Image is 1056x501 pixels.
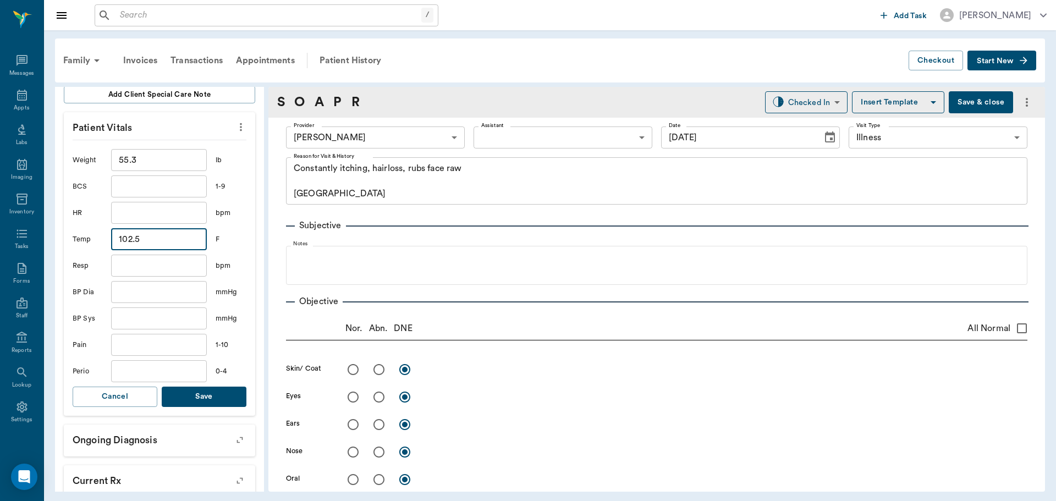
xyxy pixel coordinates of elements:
a: P [333,92,342,112]
div: 1-10 [216,340,246,350]
div: [PERSON_NAME] [959,9,1031,22]
div: bpm [216,208,246,218]
label: Ears [286,419,300,428]
p: Subjective [295,219,346,232]
div: Pain [73,340,102,350]
div: Labs [16,139,28,147]
div: Lookup [12,381,31,389]
button: Start New [967,51,1036,71]
div: BP Dia [73,287,102,298]
button: Save [162,387,246,407]
button: Checkout [909,51,963,71]
div: Checked In [788,96,831,109]
div: BP Sys [73,313,102,324]
button: Cancel [73,387,157,407]
p: Ongoing diagnosis [64,425,255,452]
div: BCS [73,181,102,192]
label: Date [669,122,680,129]
div: Imaging [11,173,32,181]
div: Illness [849,126,1027,148]
button: Save & close [949,91,1013,113]
label: Eyes [286,391,301,401]
div: Resp [73,261,102,271]
div: 0-4 [216,366,246,377]
a: Appointments [229,47,301,74]
label: Oral [286,474,300,483]
input: MM/DD/YYYY [661,126,815,148]
p: Patient Vitals [64,112,255,140]
a: Patient History [313,47,388,74]
div: Family [57,47,110,74]
div: / [421,8,433,23]
p: Nor. [345,322,362,335]
span: Add client Special Care Note [108,89,211,101]
div: lb [216,155,246,166]
a: Transactions [164,47,229,74]
button: [PERSON_NAME] [931,5,1055,25]
div: bpm [216,261,246,271]
label: Skin/ Coat [286,364,321,373]
a: S [277,92,285,112]
button: Insert Template [852,91,944,113]
label: Assistant [481,122,504,129]
div: HR [73,208,102,218]
label: Provider [294,122,314,129]
a: Invoices [117,47,164,74]
div: [PERSON_NAME] [286,126,465,148]
button: more [1018,93,1036,112]
div: Weight [73,155,102,166]
span: All Normal [967,322,1010,335]
p: Current Rx [64,465,255,493]
div: Settings [11,416,33,424]
button: Choose date, selected date is Sep 24, 2025 [819,126,841,148]
label: Nose [286,446,302,456]
button: Add client Special Care Note [64,86,255,103]
label: Reason for Visit & History [294,152,354,160]
button: Add Task [876,5,931,25]
div: F [216,234,246,245]
p: Abn. [369,322,388,335]
div: Forms [13,277,30,285]
label: Visit Type [856,122,881,129]
a: R [351,92,360,112]
label: Notes [293,240,308,248]
textarea: Constantly itching, hairloss, rubs face raw [GEOGRAPHIC_DATA] [294,162,1020,200]
a: A [315,92,324,112]
div: Perio [73,366,102,377]
div: mmHg [216,313,246,324]
div: 1-9 [216,181,246,192]
div: Tasks [15,243,29,251]
button: more [232,118,250,136]
div: Staff [16,312,28,320]
div: Temp [73,234,102,245]
div: Appts [14,104,29,112]
a: O [294,92,305,112]
div: mmHg [216,287,246,298]
p: DNE [394,322,412,335]
div: Inventory [9,208,34,216]
div: Open Intercom Messenger [11,464,37,490]
div: Messages [9,69,35,78]
button: Close drawer [51,4,73,26]
p: Objective [295,295,343,308]
div: Reports [12,346,32,355]
input: Search [116,8,421,23]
